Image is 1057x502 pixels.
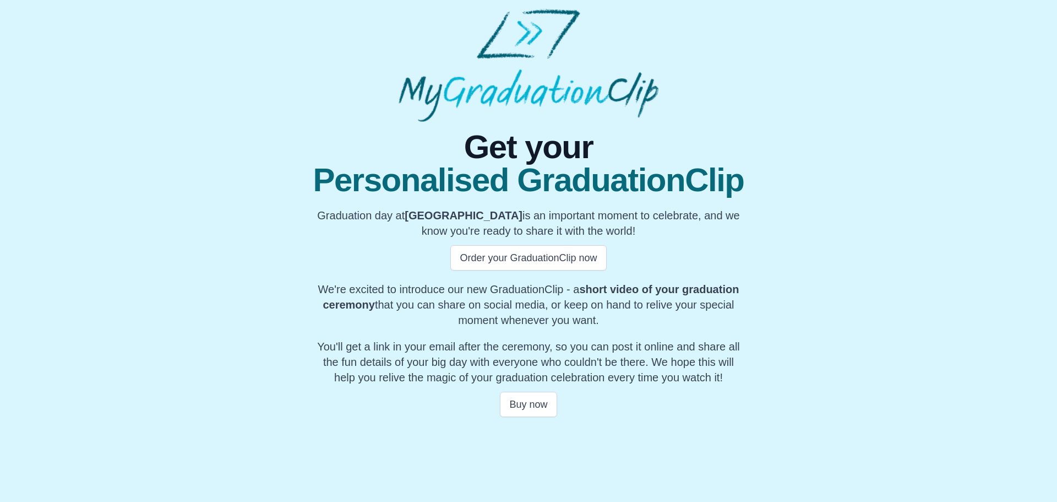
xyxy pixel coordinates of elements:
p: We're excited to introduce our new GraduationClip - a that you can share on social media, or keep... [317,282,740,328]
button: Order your GraduationClip now [450,245,606,271]
p: You'll get a link in your email after the ceremony, so you can post it online and share all the f... [317,339,740,385]
img: MyGraduationClip [399,9,658,122]
span: Personalised GraduationClip [313,164,744,197]
button: Buy now [500,392,557,417]
b: [GEOGRAPHIC_DATA] [405,209,522,222]
p: Graduation day at is an important moment to celebrate, and we know you're ready to share it with ... [317,208,740,239]
span: Get your [313,131,744,164]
